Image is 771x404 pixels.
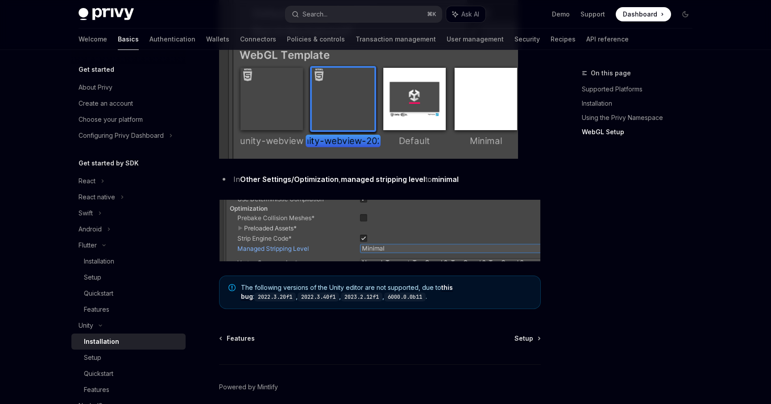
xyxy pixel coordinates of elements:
button: Search...⌘K [286,6,442,22]
div: Quickstart [84,368,113,379]
span: Dashboard [623,10,657,19]
a: Supported Platforms [582,82,700,96]
a: Setup [71,350,186,366]
div: Choose your platform [79,114,143,125]
div: Unity [79,320,93,331]
code: 2022.3.20f1 [254,293,296,301]
a: Quickstart [71,285,186,301]
div: Swift [79,208,93,218]
div: React native [79,192,115,202]
a: Powered by Mintlify [219,383,278,392]
div: Android [79,224,102,235]
div: Quickstart [84,288,113,299]
a: Quickstart [71,366,186,382]
svg: Note [228,284,236,291]
div: Setup [84,352,101,363]
span: ⌘ K [427,11,436,18]
a: Wallets [206,29,229,50]
a: Features [220,334,255,343]
a: Setup [514,334,540,343]
strong: Other Settings/Optimization [240,175,339,184]
a: Transaction management [356,29,436,50]
code: 2023.2.12f1 [341,293,382,301]
a: Welcome [79,29,107,50]
div: Setup [84,272,101,283]
strong: minimal [432,175,459,184]
a: Dashboard [616,7,671,21]
div: Installation [84,336,119,347]
a: Support [580,10,605,19]
a: Connectors [240,29,276,50]
h5: Get started [79,64,114,75]
div: Search... [303,9,327,20]
div: Create an account [79,98,133,109]
div: Installation [84,256,114,267]
button: Toggle dark mode [678,7,692,21]
a: About Privy [71,79,186,95]
div: React [79,176,95,186]
span: Ask AI [461,10,479,19]
a: Security [514,29,540,50]
a: Basics [118,29,139,50]
img: dark logo [79,8,134,21]
a: Create an account [71,95,186,111]
li: In , to [219,173,541,186]
span: Features [227,334,255,343]
a: WebGL Setup [582,125,700,139]
span: The following versions of the Unity editor are not supported, due to : , , , . [241,283,531,301]
a: Using the Privy Namespace [582,111,700,125]
a: Installation [71,253,186,269]
a: Setup [71,269,186,285]
code: 2022.3.40f1 [298,293,339,301]
a: Features [71,301,186,317]
a: Installation [582,96,700,111]
span: On this page [591,68,631,78]
div: Features [84,304,109,315]
a: this bug [241,284,453,301]
button: Ask AI [446,6,485,22]
a: Authentication [149,29,195,50]
code: 6000.0.0b11 [384,293,426,301]
a: Recipes [551,29,576,50]
img: webview-stripping-settings [219,200,541,261]
div: About Privy [79,82,112,93]
a: Demo [552,10,570,19]
a: Choose your platform [71,111,186,128]
a: Installation [71,334,186,350]
a: Features [71,382,186,398]
div: Configuring Privy Dashboard [79,130,164,141]
div: Features [84,384,109,395]
strong: managed stripping level [341,175,425,184]
h5: Get started by SDK [79,158,139,169]
a: API reference [586,29,629,50]
a: Policies & controls [287,29,345,50]
span: Setup [514,334,533,343]
a: User management [447,29,504,50]
div: Flutter [79,240,97,251]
